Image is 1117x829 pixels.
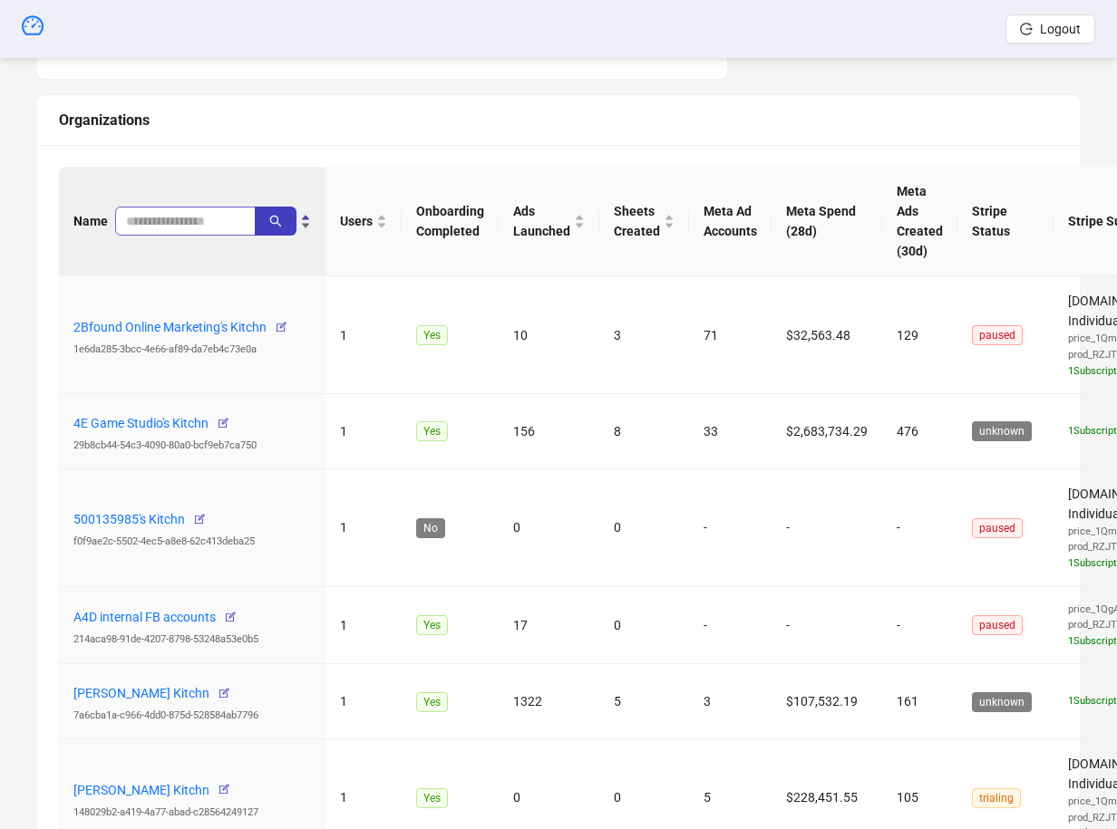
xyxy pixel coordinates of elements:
th: Meta Spend (28d) [772,167,882,276]
span: unknown [972,692,1032,712]
div: 3 [704,691,757,711]
span: Yes [416,692,448,712]
td: 1 [325,664,402,739]
td: 1322 [499,664,599,739]
div: Organizations [59,109,1058,131]
div: - [897,517,943,537]
a: 500135985's Kitchn [73,512,185,526]
td: 0 [499,469,599,587]
div: 476 [897,421,943,441]
div: - [897,615,943,635]
a: 2Bfound Online Marketing's Kitchn [73,320,267,334]
div: f0f9ae2c-5502-4ec5-a8e8-62c413deba25 [73,534,311,550]
div: 161 [897,691,943,711]
span: search [269,215,282,227]
span: dashboard [22,14,44,36]
div: 129 [897,325,943,345]
th: Users [325,167,402,276]
td: $2,683,734.29 [772,394,882,469]
a: [PERSON_NAME] Kitchn [73,686,209,700]
span: Yes [416,788,448,808]
th: Sheets Created [599,167,689,276]
td: 17 [499,587,599,665]
td: - [772,469,882,587]
td: 3 [599,276,689,394]
td: 8 [599,394,689,469]
td: $32,563.48 [772,276,882,394]
td: 1 [325,276,402,394]
div: 148029b2-a419-4a77-abad-c28564249127 [73,805,311,821]
span: Users [340,211,373,231]
th: Stripe Status [957,167,1054,276]
th: Meta Ads Created (30d) [882,167,957,276]
td: 10 [499,276,599,394]
div: 7a6cba1a-c966-4dd0-875d-528584ab7796 [73,708,311,724]
th: Meta Ad Accounts [689,167,772,276]
div: 5 [704,787,757,807]
div: 71 [704,325,757,345]
td: $107,532.19 [772,664,882,739]
div: 33 [704,421,757,441]
div: 105 [897,787,943,807]
div: - [704,517,757,537]
span: Sheets Created [614,201,660,241]
span: Yes [416,421,448,441]
span: paused [972,615,1023,635]
td: 0 [599,587,689,665]
td: 156 [499,394,599,469]
span: Logout [1040,22,1081,36]
a: A4D internal FB accounts [73,610,216,624]
td: 0 [599,469,689,587]
button: Logout [1005,14,1095,43]
div: 214aca98-91de-4207-8798-53248a53e0b5 [73,631,311,648]
span: Yes [416,325,448,345]
td: 1 [325,469,402,587]
button: search [255,207,296,236]
th: Onboarding Completed [402,167,499,276]
span: Ads Launched [513,201,570,241]
span: logout [1020,23,1033,35]
td: - [772,587,882,665]
span: No [416,518,445,538]
div: - [704,615,757,635]
span: trialing [972,788,1021,808]
td: 1 [325,587,402,665]
span: paused [972,325,1023,345]
span: paused [972,518,1023,538]
div: 1e6da285-3bcc-4e66-af89-da7eb4c73e0a [73,342,311,358]
a: [PERSON_NAME] Kitchn [73,782,209,796]
span: unknown [972,421,1032,441]
td: 5 [599,664,689,739]
span: Yes [416,615,448,635]
td: 1 [325,394,402,469]
a: 4E Game Studio's Kitchn [73,416,209,430]
div: 29b8cb44-54c3-4090-80a0-bcf9eb7ca750 [73,438,311,454]
th: Ads Launched [499,167,599,276]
